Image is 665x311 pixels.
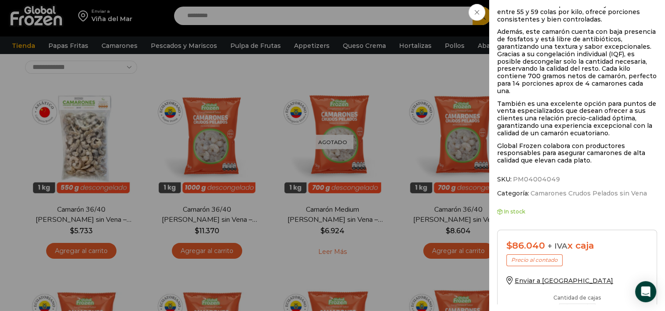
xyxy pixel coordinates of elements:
[497,142,657,164] p: Global Frozen colabora con productores responsables para asegurar camarones de alta calidad que e...
[497,207,657,216] p: In stock
[497,175,657,184] span: SKU:
[512,175,560,184] span: PM04004049
[506,276,613,285] a: Enviar a [GEOGRAPHIC_DATA]
[529,189,647,198] a: Camarones Crudos Pelados sin Vena
[515,277,613,285] span: Enviar a [GEOGRAPHIC_DATA]
[506,240,545,251] bdi: 86.040
[497,100,657,137] p: También es una excelente opción para puntos de venta especializados que desean ofrecer a sus clie...
[497,189,657,198] span: Categoría:
[635,281,656,302] div: Open Intercom Messenger
[506,239,648,252] div: x caja
[506,254,563,266] p: Precio al contado
[506,295,648,301] p: Cantidad de cajas
[506,240,512,251] span: $
[548,242,567,250] span: + IVA
[497,28,657,94] p: Además, este camarón cuenta con baja presencia de fosfatos y está libre de antibióticos, garantiz...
